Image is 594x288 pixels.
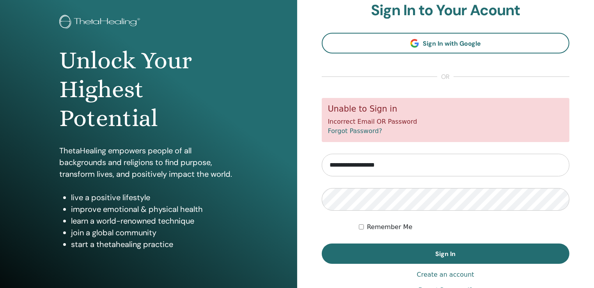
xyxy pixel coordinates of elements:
p: ThetaHealing empowers people of all backgrounds and religions to find purpose, transform lives, a... [59,145,238,180]
a: Forgot Password? [328,127,382,135]
span: or [437,72,454,82]
span: Sign In [435,250,456,258]
a: Sign In with Google [322,33,570,53]
h5: Unable to Sign in [328,104,564,114]
li: improve emotional & physical health [71,203,238,215]
div: Incorrect Email OR Password [322,98,570,142]
li: live a positive lifestyle [71,192,238,203]
span: Sign In with Google [423,39,481,48]
li: join a global community [71,227,238,238]
button: Sign In [322,244,570,264]
label: Remember Me [367,222,413,232]
h2: Sign In to Your Acount [322,2,570,20]
a: Create an account [417,270,474,279]
div: Keep me authenticated indefinitely or until I manually logout [359,222,569,232]
li: learn a world-renowned technique [71,215,238,227]
h1: Unlock Your Highest Potential [59,46,238,133]
li: start a thetahealing practice [71,238,238,250]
